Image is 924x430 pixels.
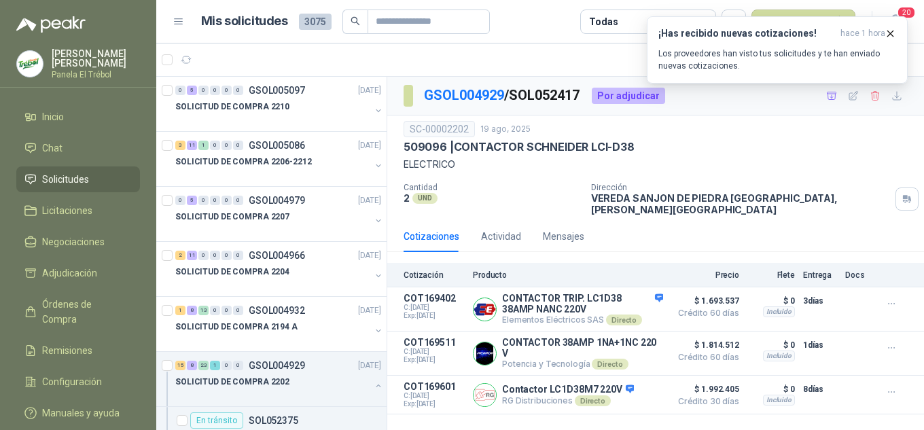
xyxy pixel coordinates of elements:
[404,229,459,244] div: Cotizaciones
[16,229,140,255] a: Negociaciones
[52,71,140,79] p: Panela El Trébol
[404,270,465,280] p: Cotización
[671,270,739,280] p: Precio
[175,86,185,95] div: 0
[351,16,360,26] span: search
[751,10,855,34] button: Nueva solicitud
[404,337,465,348] p: COT169511
[747,337,795,353] p: $ 0
[592,88,665,104] div: Por adjudicar
[299,14,332,30] span: 3075
[175,321,298,334] p: SOLICITUD DE COMPRA 2194 A
[198,196,209,205] div: 0
[424,87,504,103] a: GSOL004929
[190,412,243,429] div: En tránsito
[42,266,97,281] span: Adjudicación
[187,306,197,315] div: 8
[198,141,209,150] div: 1
[42,343,92,358] span: Remisiones
[16,198,140,223] a: Licitaciones
[233,141,243,150] div: 0
[747,381,795,397] p: $ 0
[474,342,496,365] img: Company Logo
[175,376,289,389] p: SOLICITUD DE COMPRA 2202
[233,361,243,370] div: 0
[358,249,381,262] p: [DATE]
[198,251,209,260] div: 0
[474,298,496,321] img: Company Logo
[249,86,305,95] p: GSOL005097
[175,251,185,260] div: 2
[404,348,465,356] span: C: [DATE]
[233,196,243,205] div: 0
[845,270,872,280] p: Docs
[221,86,232,95] div: 0
[210,141,220,150] div: 0
[803,270,837,280] p: Entrega
[763,306,795,317] div: Incluido
[671,353,739,361] span: Crédito 60 días
[803,293,837,309] p: 3 días
[747,270,795,280] p: Flete
[16,16,86,33] img: Logo peakr
[16,260,140,286] a: Adjudicación
[575,395,611,406] div: Directo
[502,384,634,396] p: Contactor LC1D38M7 220V
[404,381,465,392] p: COT169601
[606,315,642,325] div: Directo
[187,196,197,205] div: 5
[42,203,92,218] span: Licitaciones
[502,359,663,370] p: Potencia y Tecnología
[210,306,220,315] div: 0
[249,196,305,205] p: GSOL004979
[42,109,64,124] span: Inicio
[404,140,635,154] p: 509096 | CONTACTOR SCHNEIDER LCI-D38
[502,395,634,406] p: RG Distribuciones
[175,247,384,291] a: 2 11 0 0 0 0 GSOL004966[DATE] SOLICITUD DE COMPRA 2204
[671,309,739,317] span: Crédito 60 días
[358,139,381,152] p: [DATE]
[42,172,89,187] span: Solicitudes
[210,361,220,370] div: 1
[592,359,628,370] div: Directo
[175,192,384,236] a: 0 5 0 0 0 0 GSOL004979[DATE] SOLICITUD DE COMPRA 2207
[543,229,584,244] div: Mensajes
[16,369,140,395] a: Configuración
[198,361,209,370] div: 23
[221,361,232,370] div: 0
[52,49,140,68] p: [PERSON_NAME] [PERSON_NAME]
[658,48,896,72] p: Los proveedores han visto tus solicitudes y te han enviado nuevas cotizaciones.
[210,86,220,95] div: 0
[198,86,209,95] div: 0
[473,270,663,280] p: Producto
[658,28,835,39] h3: ¡Has recibido nuevas cotizaciones!
[221,306,232,315] div: 0
[358,359,381,372] p: [DATE]
[175,101,289,113] p: SOLICITUD DE COMPRA 2210
[883,10,908,34] button: 20
[175,141,185,150] div: 3
[249,306,305,315] p: GSOL004932
[404,304,465,312] span: C: [DATE]
[233,251,243,260] div: 0
[42,374,102,389] span: Configuración
[481,229,521,244] div: Actividad
[187,361,197,370] div: 8
[671,337,739,353] span: $ 1.814.512
[175,211,289,223] p: SOLICITUD DE COMPRA 2207
[502,337,663,359] p: CONTACTOR 38AMP 1NA+1NC 220 V
[175,137,384,181] a: 3 11 1 0 0 0 GSOL005086[DATE] SOLICITUD DE COMPRA 2206-2212
[175,302,384,346] a: 1 8 13 0 0 0 GSOL004932[DATE] SOLICITUD DE COMPRA 2194 A
[210,196,220,205] div: 0
[17,51,43,77] img: Company Logo
[404,312,465,320] span: Exp: [DATE]
[201,12,288,31] h1: Mis solicitudes
[221,251,232,260] div: 0
[42,297,127,327] span: Órdenes de Compra
[187,141,197,150] div: 11
[412,193,438,204] div: UND
[502,315,663,325] p: Elementos Eléctricos SAS
[840,28,885,39] span: hace 1 hora
[249,416,298,425] p: SOL052375
[897,6,916,19] span: 20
